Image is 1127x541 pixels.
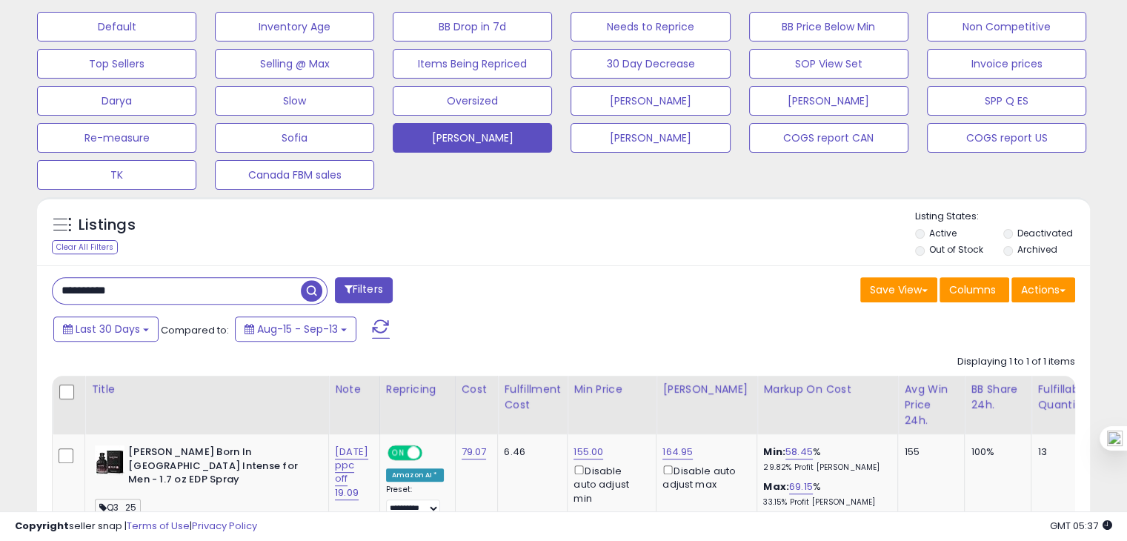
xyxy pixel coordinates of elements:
[927,12,1086,42] button: Non Competitive
[335,445,368,500] a: [DATE] ppc off 19.09
[37,86,196,116] button: Darya
[574,462,645,505] div: Disable auto adjust min
[128,445,308,491] b: [PERSON_NAME] Born In [GEOGRAPHIC_DATA] Intense for Men - 1.7 oz EDP Spray
[860,277,937,302] button: Save View
[574,382,650,397] div: Min Price
[462,445,487,459] a: 79.07
[749,12,908,42] button: BB Price Below Min
[215,12,374,42] button: Inventory Age
[393,12,552,42] button: BB Drop in 7d
[76,322,140,336] span: Last 30 Days
[571,12,730,42] button: Needs to Reprice
[929,243,983,256] label: Out of Stock
[971,382,1025,413] div: BB Share 24h.
[1037,445,1083,459] div: 13
[763,445,785,459] b: Min:
[927,86,1086,116] button: SPP Q ES
[904,382,958,428] div: Avg Win Price 24h.
[386,382,449,397] div: Repricing
[915,210,1090,224] p: Listing States:
[949,282,996,297] span: Columns
[763,480,886,508] div: %
[904,445,953,459] div: 155
[37,160,196,190] button: TK
[749,86,908,116] button: [PERSON_NAME]
[789,479,813,494] a: 69.15
[52,240,118,254] div: Clear All Filters
[504,445,556,459] div: 6.46
[662,462,745,491] div: Disable auto adjust max
[161,323,229,337] span: Compared to:
[763,445,886,473] div: %
[1107,431,1123,446] img: one_i.png
[91,382,322,397] div: Title
[215,160,374,190] button: Canada FBM sales
[504,382,561,413] div: Fulfillment Cost
[785,445,813,459] a: 58.45
[215,49,374,79] button: Selling @ Max
[662,445,693,459] a: 164.95
[389,447,408,459] span: ON
[462,382,492,397] div: Cost
[571,123,730,153] button: [PERSON_NAME]
[927,123,1086,153] button: COGS report US
[15,520,257,534] div: seller snap | |
[335,277,393,303] button: Filters
[127,519,190,533] a: Terms of Use
[574,445,603,459] a: 155.00
[749,49,908,79] button: SOP View Set
[37,12,196,42] button: Default
[763,479,789,494] b: Max:
[37,49,196,79] button: Top Sellers
[929,227,957,239] label: Active
[1017,227,1072,239] label: Deactivated
[571,86,730,116] button: [PERSON_NAME]
[420,447,444,459] span: OFF
[215,86,374,116] button: Slow
[971,445,1020,459] div: 100%
[1011,277,1075,302] button: Actions
[335,382,373,397] div: Note
[662,382,751,397] div: [PERSON_NAME]
[215,123,374,153] button: Sofia
[393,49,552,79] button: Items Being Repriced
[386,485,444,518] div: Preset:
[571,49,730,79] button: 30 Day Decrease
[1017,243,1057,256] label: Archived
[393,86,552,116] button: Oversized
[927,49,1086,79] button: Invoice prices
[235,316,356,342] button: Aug-15 - Sep-13
[763,382,891,397] div: Markup on Cost
[957,355,1075,369] div: Displaying 1 to 1 of 1 items
[757,376,898,434] th: The percentage added to the cost of goods (COGS) that forms the calculator for Min & Max prices.
[37,123,196,153] button: Re-measure
[386,468,444,482] div: Amazon AI *
[79,215,136,236] h5: Listings
[53,316,159,342] button: Last 30 Days
[749,123,908,153] button: COGS report CAN
[393,123,552,153] button: [PERSON_NAME]
[940,277,1009,302] button: Columns
[15,519,69,533] strong: Copyright
[95,445,124,475] img: 41Z7yn+qqQL._SL40_.jpg
[1050,519,1112,533] span: 2025-10-14 05:37 GMT
[257,322,338,336] span: Aug-15 - Sep-13
[763,462,886,473] p: 29.82% Profit [PERSON_NAME]
[1037,382,1088,413] div: Fulfillable Quantity
[192,519,257,533] a: Privacy Policy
